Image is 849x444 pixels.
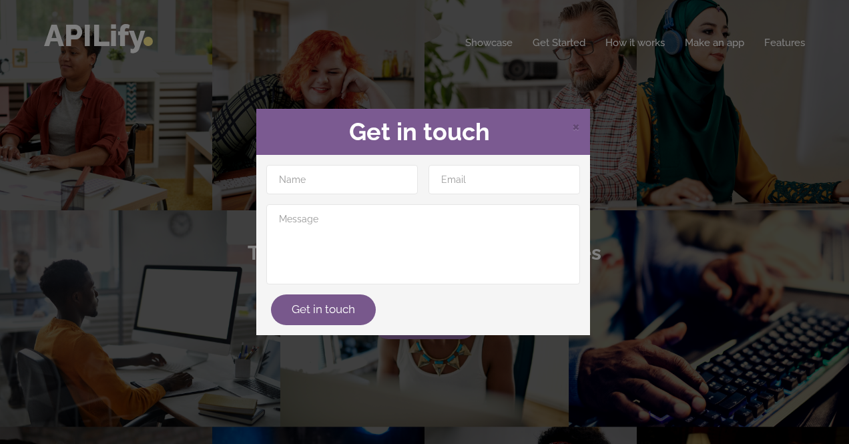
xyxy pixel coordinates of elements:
span: Close [572,118,580,134]
input: Name [266,165,418,194]
input: Email [429,165,580,194]
button: Get in touch [271,294,376,325]
span: × [572,116,580,136]
h2: Get in touch [266,119,580,146]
